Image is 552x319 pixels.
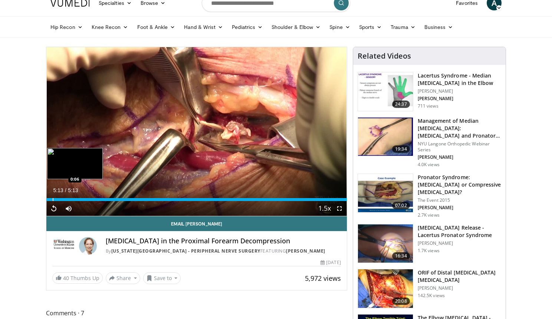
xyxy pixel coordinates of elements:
button: Save to [143,272,181,284]
p: [PERSON_NAME] [418,88,501,94]
button: Fullscreen [332,201,347,216]
h4: [MEDICAL_DATA] in the Proximal Forearm Decompression [106,237,341,245]
video-js: Video Player [46,47,347,216]
button: Replay [46,201,61,216]
img: 15830d1c-4a6c-416c-b998-8c0ca973d3e4.150x105_q85_crop-smart_upscale.jpg [358,174,413,213]
img: e36ad94b-3b5f-41d9-aff7-486e18dab63c.150x105_q85_crop-smart_upscale.jpg [358,72,413,111]
button: Mute [61,201,76,216]
span: 5,972 views [305,274,341,283]
span: 20:08 [392,297,410,305]
a: 20:08 ORIF of Distal [MEDICAL_DATA] [MEDICAL_DATA] [PERSON_NAME] 142.5K views [358,269,501,308]
a: 24:37 Lacertus Syndrome - Median [MEDICAL_DATA] in the Elbow [PERSON_NAME] [PERSON_NAME] 711 views [358,72,501,111]
p: [PERSON_NAME] [418,96,501,102]
a: Business [420,20,458,34]
a: 40 Thumbs Up [52,272,103,284]
span: / [65,187,66,193]
a: [PERSON_NAME] [286,248,325,254]
a: Hip Recon [46,20,87,34]
span: Comments 7 [46,308,347,318]
a: Email [PERSON_NAME] [46,216,347,231]
a: Sports [355,20,387,34]
p: [PERSON_NAME] [418,154,501,160]
a: Foot & Ankle [133,20,180,34]
img: 908e0e5e-73af-4856-b6c3-bb58065faa20.150x105_q85_crop-smart_upscale.jpg [358,118,413,156]
a: Trauma [386,20,420,34]
p: 142.5K views [418,293,445,299]
span: 24:37 [392,101,410,108]
p: NYU Langone Orthopedic Webinar Series [418,141,501,153]
span: 40 [63,274,69,282]
a: 16:34 [MEDICAL_DATA] Release - Lacertus Pronator Syndrome [PERSON_NAME] 1.7K views [358,224,501,263]
a: Shoulder & Elbow [267,20,325,34]
span: 16:34 [392,252,410,260]
div: By FEATURING [106,248,341,254]
p: [PERSON_NAME] [418,240,501,246]
p: The Event 2015 [418,197,501,203]
div: Progress Bar [46,198,347,201]
p: 711 views [418,103,438,109]
a: Knee Recon [87,20,133,34]
img: Avatar [79,237,97,255]
a: Pediatrics [227,20,267,34]
h3: [MEDICAL_DATA] Release - Lacertus Pronator Syndrome [418,224,501,239]
img: image.jpeg [47,148,103,179]
span: 07:02 [392,202,410,209]
p: [PERSON_NAME] [418,285,501,291]
span: 5:13 [53,187,63,193]
p: 1.7K views [418,248,440,254]
a: 19:34 Management of Median [MEDICAL_DATA]: [MEDICAL_DATA] and Pronator S… NYU Langone Orthopedic ... [358,117,501,168]
h4: Related Videos [358,52,411,60]
a: 07:02 Pronator Syndrome: [MEDICAL_DATA] or Compressive [MEDICAL_DATA]? The Event 2015 [PERSON_NAM... [358,174,501,218]
h3: Management of Median [MEDICAL_DATA]: [MEDICAL_DATA] and Pronator S… [418,117,501,139]
p: 4.0K views [418,162,440,168]
h3: Pronator Syndrome: [MEDICAL_DATA] or Compressive [MEDICAL_DATA]? [418,174,501,196]
div: [DATE] [321,259,341,266]
img: Washington University School of Medicine - Peripheral Nerve Surgery [52,237,76,255]
h3: Lacertus Syndrome - Median [MEDICAL_DATA] in the Elbow [418,72,501,87]
a: Hand & Wrist [180,20,227,34]
img: dbd3dfc0-614a-431e-b844-f46cb6a27be3.150x105_q85_crop-smart_upscale.jpg [358,224,413,263]
button: Share [106,272,140,284]
a: [US_STATE][GEOGRAPHIC_DATA] - Peripheral Nerve Surgery [111,248,260,254]
h3: ORIF of Distal [MEDICAL_DATA] [MEDICAL_DATA] [418,269,501,284]
p: 2.7K views [418,212,440,218]
p: [PERSON_NAME] [418,205,501,211]
a: Spine [325,20,354,34]
span: 5:13 [68,187,78,193]
img: orif-sanch_3.png.150x105_q85_crop-smart_upscale.jpg [358,269,413,308]
span: 19:34 [392,145,410,153]
button: Playback Rate [317,201,332,216]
